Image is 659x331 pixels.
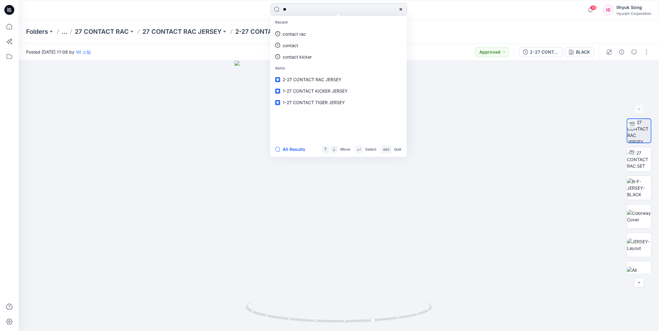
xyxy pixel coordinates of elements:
p: Quit [394,146,401,153]
div: Ilhyuk Song [616,4,651,11]
p: 2-27 CONTACT RAC JERSEY [235,27,321,36]
img: 2-27 CONTACT RAC SET [627,150,651,169]
img: JERSEY-Layout [627,238,651,251]
p: Items [271,63,406,74]
button: All Results [275,146,309,153]
div: 2-27 CONTACT RAC [530,49,558,55]
a: 27 CONTACT RAC [75,27,129,36]
p: contact kicker [283,54,312,60]
p: Recent [271,17,406,28]
p: contact [283,42,298,49]
p: Select [365,146,376,153]
a: Folders [26,27,48,36]
span: 1-27 CONTACT TIGER JERSEY [283,100,345,105]
button: BLACK [565,47,594,57]
span: 2-27 CONTACT RAC JERSEY [283,77,341,82]
img: 2-27 CONTACT RAC JERSEY [627,119,651,143]
a: 1-27 CONTACT KICKER JERSEY [271,85,406,97]
div: BLACK [576,49,590,55]
span: 1-27 CONTACT KICKER JERSEY [283,88,347,94]
a: contact kicker [271,51,406,63]
button: ... [62,27,67,36]
a: 27 CONTACT RAC JERSEY [142,27,222,36]
a: contact rac [271,28,406,40]
button: 2-27 CONTACT RAC [519,47,563,57]
img: All colorways [627,267,651,280]
div: IS [603,4,614,15]
span: Posted [DATE] 11:08 by [26,49,91,55]
a: 2-27 CONTACT RAC JERSEY [271,74,406,85]
button: Details [617,47,627,57]
div: Hyunjin Corporation [616,11,651,16]
p: esc [383,146,390,153]
a: contact [271,40,406,51]
img: B-F-JERSEY-BLACK [627,178,651,198]
p: Move [340,146,350,153]
span: 46 [590,5,597,10]
p: contact rac [283,31,306,37]
a: 1-27 CONTACT TIGER JERSEY [271,97,406,108]
img: Colorway Cover [627,210,651,223]
a: Vd 소팀 [76,49,91,55]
